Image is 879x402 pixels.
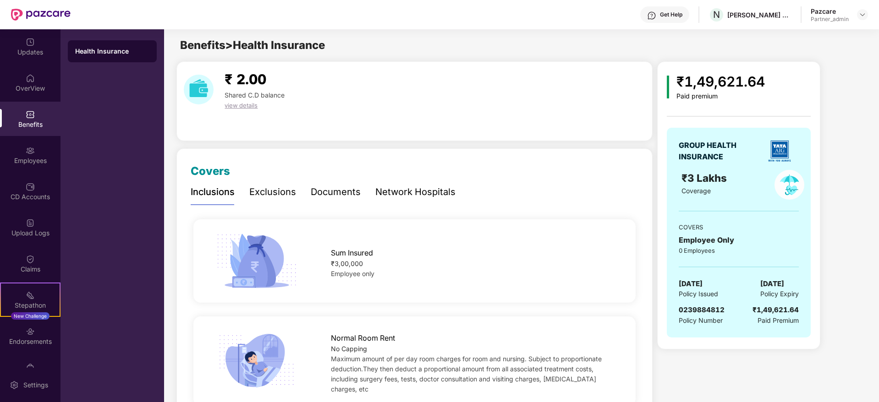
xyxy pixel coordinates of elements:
span: N [713,9,720,20]
img: svg+xml;base64,PHN2ZyBpZD0iRHJvcGRvd24tMzJ4MzIiIHhtbG5zPSJodHRwOi8vd3d3LnczLm9yZy8yMDAwL3N2ZyIgd2... [859,11,866,18]
img: svg+xml;base64,PHN2ZyBpZD0iVXBkYXRlZCIgeG1sbnM9Imh0dHA6Ly93d3cudzMub3JnLzIwMDAvc3ZnIiB3aWR0aD0iMj... [26,38,35,47]
span: Paid Premium [758,315,799,326]
div: ₹3,00,000 [331,259,616,269]
span: Covers [191,164,230,178]
img: icon [667,76,669,98]
img: svg+xml;base64,PHN2ZyBpZD0iVXBsb2FkX0xvZ3MiIGRhdGEtbmFtZT0iVXBsb2FkIExvZ3MiIHhtbG5zPSJodHRwOi8vd3... [26,218,35,228]
span: ₹ 2.00 [225,71,266,87]
img: svg+xml;base64,PHN2ZyBpZD0iSG9tZSIgeG1sbnM9Imh0dHA6Ly93d3cudzMub3JnLzIwMDAvc3ZnIiB3aWR0aD0iMjAiIG... [26,74,35,83]
div: Exclusions [249,185,296,199]
span: [DATE] [760,278,784,289]
div: Paid premium [676,92,765,100]
div: [PERSON_NAME] Networks Private Limited [727,11,791,19]
img: svg+xml;base64,PHN2ZyBpZD0iRW5kb3JzZW1lbnRzIiB4bWxucz0iaHR0cDovL3d3dy53My5vcmcvMjAwMC9zdmciIHdpZH... [26,327,35,336]
img: svg+xml;base64,PHN2ZyBpZD0iU2V0dGluZy0yMHgyMCIgeG1sbnM9Imh0dHA6Ly93d3cudzMub3JnLzIwMDAvc3ZnIiB3aW... [10,380,19,390]
div: No Capping [331,344,616,354]
img: svg+xml;base64,PHN2ZyBpZD0iRW1wbG95ZWVzIiB4bWxucz0iaHR0cDovL3d3dy53My5vcmcvMjAwMC9zdmciIHdpZHRoPS... [26,146,35,155]
span: Maximum amount of per day room charges for room and nursing. Subject to proportionate deduction.T... [331,355,602,393]
img: insurerLogo [764,135,796,167]
img: policyIcon [775,170,804,200]
div: Partner_admin [811,16,849,23]
span: ₹3 Lakhs [681,172,730,184]
span: [DATE] [679,278,703,289]
img: svg+xml;base64,PHN2ZyB4bWxucz0iaHR0cDovL3d3dy53My5vcmcvMjAwMC9zdmciIHdpZHRoPSIyMSIgaGVpZ2h0PSIyMC... [26,291,35,300]
img: New Pazcare Logo [11,9,71,21]
div: GROUP HEALTH INSURANCE [679,140,759,163]
span: Shared C.D balance [225,91,285,99]
div: Employee Only [679,234,799,246]
img: download [184,75,214,104]
div: Settings [21,380,51,390]
div: 0 Employees [679,246,799,255]
img: svg+xml;base64,PHN2ZyBpZD0iSGVscC0zMngzMiIgeG1sbnM9Imh0dHA6Ly93d3cudzMub3JnLzIwMDAvc3ZnIiB3aWR0aD... [647,11,656,20]
img: svg+xml;base64,PHN2ZyBpZD0iQ0RfQWNjb3VudHMiIGRhdGEtbmFtZT0iQ0QgQWNjb3VudHMiIHhtbG5zPSJodHRwOi8vd3... [26,182,35,191]
span: Policy Issued [679,289,718,299]
div: ₹1,49,621.64 [676,71,765,92]
img: svg+xml;base64,PHN2ZyBpZD0iTXlfT3JkZXJzIiBkYXRhLW5hbWU9Ik15IE9yZGVycyIgeG1sbnM9Imh0dHA6Ly93d3cudz... [26,363,35,372]
span: Policy Number [679,316,723,324]
span: Policy Expiry [760,289,799,299]
div: Health Insurance [75,47,149,56]
img: icon [213,231,300,291]
span: Benefits > Health Insurance [180,38,325,52]
img: svg+xml;base64,PHN2ZyBpZD0iQmVuZWZpdHMiIHhtbG5zPSJodHRwOi8vd3d3LnczLm9yZy8yMDAwL3N2ZyIgd2lkdGg9Ij... [26,110,35,119]
div: Documents [311,185,361,199]
img: svg+xml;base64,PHN2ZyBpZD0iQ2xhaW0iIHhtbG5zPSJodHRwOi8vd3d3LnczLm9yZy8yMDAwL3N2ZyIgd2lkdGg9IjIwIi... [26,255,35,264]
span: view details [225,102,258,109]
div: Network Hospitals [375,185,456,199]
div: ₹1,49,621.64 [753,304,799,315]
span: Coverage [681,187,711,195]
div: Get Help [660,11,682,18]
span: 0239884812 [679,305,725,314]
div: Inclusions [191,185,235,199]
span: Sum Insured [331,247,373,259]
div: COVERS [679,223,799,232]
span: Employee only [331,270,374,277]
div: Pazcare [811,7,849,16]
img: icon [213,331,300,391]
div: Stepathon [1,301,60,310]
div: New Challenge [11,312,49,320]
span: Normal Room Rent [331,332,395,344]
